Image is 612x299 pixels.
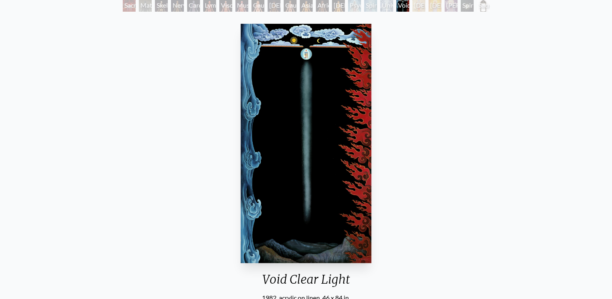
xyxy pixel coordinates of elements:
[241,24,371,263] img: 17-Void-Clear-Light-1982-Alex-Grey-watermarked.jpg
[237,272,375,293] div: Void Clear Light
